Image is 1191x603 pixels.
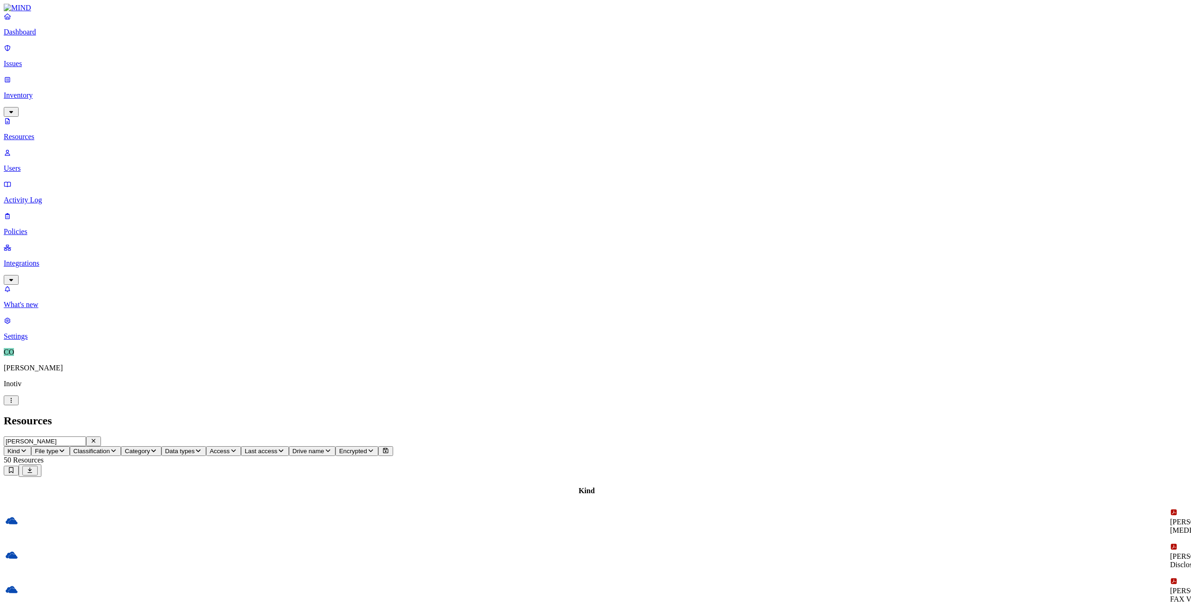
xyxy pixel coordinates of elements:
a: Activity Log [4,180,1187,204]
a: Resources [4,117,1187,141]
img: onedrive [5,514,18,527]
p: Activity Log [4,196,1187,204]
a: Users [4,148,1187,173]
a: Policies [4,212,1187,236]
span: 50 Resources [4,456,44,464]
span: Classification [74,448,110,455]
p: Dashboard [4,28,1187,36]
img: MIND [4,4,31,12]
p: Inventory [4,91,1187,100]
p: Settings [4,332,1187,341]
p: Resources [4,133,1187,141]
p: Integrations [4,259,1187,268]
img: onedrive [5,583,18,596]
span: Last access [245,448,277,455]
a: Dashboard [4,12,1187,36]
a: Settings [4,316,1187,341]
span: Encrypted [339,448,367,455]
h2: Resources [4,415,1187,427]
a: Inventory [4,75,1187,115]
p: Inotiv [4,380,1187,388]
a: What's new [4,285,1187,309]
p: Issues [4,60,1187,68]
a: Issues [4,44,1187,68]
div: Kind [5,487,1168,495]
p: What's new [4,301,1187,309]
a: Integrations [4,243,1187,283]
span: Access [210,448,230,455]
img: adobe-pdf [1170,509,1178,516]
p: Policies [4,228,1187,236]
img: adobe-pdf [1170,543,1178,550]
p: Users [4,164,1187,173]
span: Kind [7,448,20,455]
img: onedrive [5,549,18,562]
span: File type [35,448,58,455]
p: [PERSON_NAME] [4,364,1187,372]
img: adobe-pdf [1170,577,1178,585]
span: CO [4,348,14,356]
span: Drive name [293,448,324,455]
span: Category [125,448,150,455]
input: Search [4,436,86,446]
span: Data types [165,448,195,455]
a: MIND [4,4,1187,12]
